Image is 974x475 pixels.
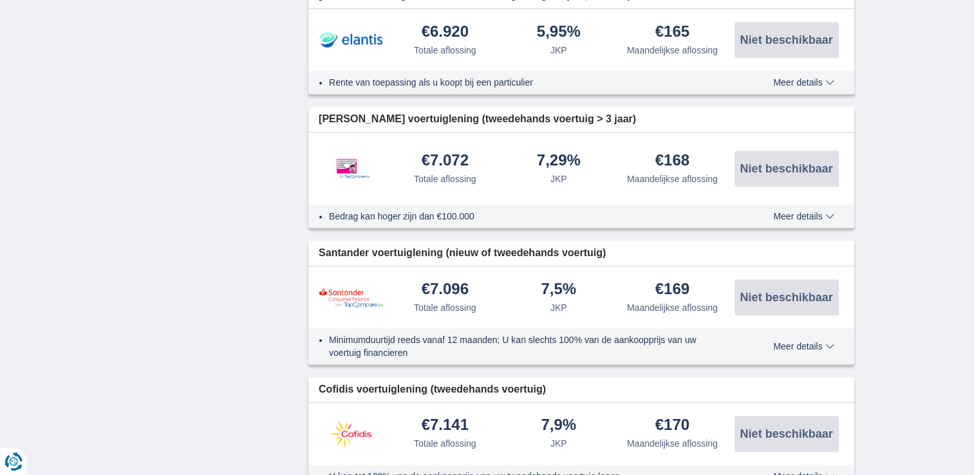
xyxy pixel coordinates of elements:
span: Santander voertuiglening (nieuw of tweedehands voertuig) [319,246,606,261]
div: 7,29% [537,153,581,170]
span: Niet beschikbaar [740,163,832,174]
img: product.pl.alt Santander [319,287,383,307]
div: Totale aflossing [414,172,476,185]
button: Meer details [763,211,843,221]
div: JKP [550,301,567,314]
span: Meer details [773,342,834,351]
img: product.pl.alt Elantis [319,24,383,56]
div: Totale aflossing [414,301,476,314]
div: 7,5% [541,281,576,299]
div: 7,9% [541,417,576,434]
button: Niet beschikbaar [735,22,839,58]
div: Totale aflossing [414,437,476,450]
div: JKP [550,44,567,57]
div: €169 [655,281,689,299]
img: product.pl.alt Cofidis [319,418,383,450]
button: Niet beschikbaar [735,151,839,187]
div: €7.096 [422,281,469,299]
li: Rente van toepassing als u koopt bij een particulier [329,76,726,89]
span: Niet beschikbaar [740,428,832,440]
div: €6.920 [422,24,469,41]
div: €170 [655,417,689,434]
div: €7.072 [422,153,469,170]
li: Bedrag kan hoger zijn dan €100.000 [329,210,726,223]
div: €165 [655,24,689,41]
span: Meer details [773,212,834,221]
span: Cofidis voertuiglening (tweedehands voertuig) [319,382,546,397]
button: Niet beschikbaar [735,416,839,452]
div: 5,95% [537,24,581,41]
div: Maandelijkse aflossing [627,172,718,185]
span: Niet beschikbaar [740,34,832,46]
div: €168 [655,153,689,170]
div: Maandelijkse aflossing [627,437,718,450]
div: €7.141 [422,417,469,434]
li: Minimumduurtijd reeds vanaf 12 maanden; U kan slechts 100% van de aankoopprijs van uw voertuig fi... [329,333,726,359]
button: Meer details [763,341,843,351]
span: [PERSON_NAME] voertuiglening (tweedehands voertuig > 3 jaar) [319,112,636,127]
div: JKP [550,437,567,450]
button: Meer details [763,77,843,88]
img: product.pl.alt Leemans Kredieten [319,145,383,192]
div: JKP [550,172,567,185]
span: Meer details [773,78,834,87]
div: Totale aflossing [414,44,476,57]
div: Maandelijkse aflossing [627,44,718,57]
div: Maandelijkse aflossing [627,301,718,314]
button: Niet beschikbaar [735,279,839,315]
span: Niet beschikbaar [740,292,832,303]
